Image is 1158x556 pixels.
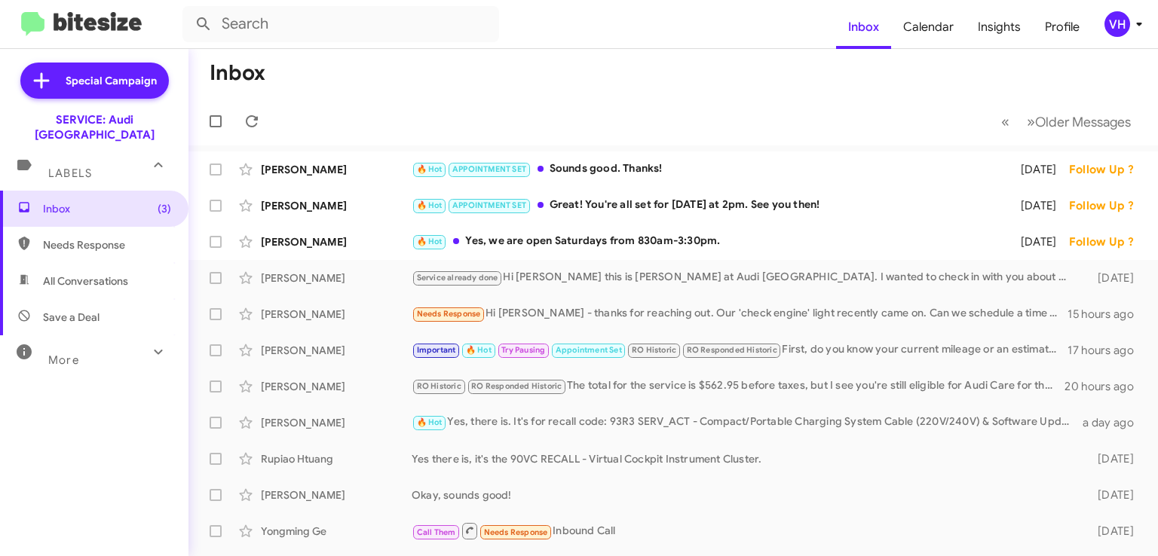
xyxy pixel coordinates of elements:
[261,307,412,322] div: [PERSON_NAME]
[1069,234,1146,249] div: Follow Up ?
[1104,11,1130,37] div: VH
[1092,11,1141,37] button: VH
[43,237,171,252] span: Needs Response
[417,200,443,210] span: 🔥 Hot
[452,164,526,174] span: APPOINTMENT SET
[261,487,412,503] div: [PERSON_NAME]
[412,197,1007,214] div: Great! You're all set for [DATE] at 2pm. See you then!
[687,345,777,355] span: RO Responded Historic
[1018,106,1140,137] button: Next
[261,343,412,358] div: [PERSON_NAME]
[412,341,1068,359] div: First, do you know your current mileage or an estimate of it? So I can look up which service main...
[1079,451,1146,466] div: [DATE]
[417,273,498,283] span: Service already done
[261,162,412,177] div: [PERSON_NAME]
[1079,270,1146,286] div: [DATE]
[966,5,1033,49] a: Insights
[836,5,891,49] a: Inbox
[43,201,171,216] span: Inbox
[1007,234,1068,249] div: [DATE]
[182,6,499,42] input: Search
[412,487,1079,503] div: Okay, sounds good!
[1079,415,1146,430] div: a day ago
[1065,379,1146,394] div: 20 hours ago
[261,524,412,539] div: Yongming Ge
[417,345,456,355] span: Important
[412,233,1007,250] div: Yes, we are open Saturdays from 830am-3:30pm.
[993,106,1140,137] nav: Page navigation example
[261,451,412,466] div: Rupiao Htuang
[471,381,562,391] span: RO Responded Historic
[1007,162,1068,177] div: [DATE]
[1079,487,1146,503] div: [DATE]
[261,379,412,394] div: [PERSON_NAME]
[1068,307,1146,322] div: 15 hours ago
[452,200,526,210] span: APPOINTMENT SET
[261,198,412,213] div: [PERSON_NAME]
[20,63,169,99] a: Special Campaign
[556,345,622,355] span: Appointment Set
[210,61,265,85] h1: Inbox
[417,417,443,427] span: 🔥 Hot
[261,234,412,249] div: [PERSON_NAME]
[412,269,1079,286] div: Hi [PERSON_NAME] this is [PERSON_NAME] at Audi [GEOGRAPHIC_DATA]. I wanted to check in with you a...
[992,106,1019,137] button: Previous
[1001,112,1009,131] span: «
[417,309,481,319] span: Needs Response
[412,451,1079,466] div: Yes there is, it's the 90VC RECALL - Virtual Cockpit Instrument Cluster.
[1069,198,1146,213] div: Follow Up ?
[48,166,92,180] span: Labels
[1007,198,1068,213] div: [DATE]
[417,381,461,391] span: RO Historic
[466,345,492,355] span: 🔥 Hot
[66,73,157,88] span: Special Campaign
[417,527,456,537] span: Call Them
[261,270,412,286] div: [PERSON_NAME]
[1033,5,1092,49] a: Profile
[1035,114,1131,130] span: Older Messages
[261,415,412,430] div: [PERSON_NAME]
[48,353,79,367] span: More
[632,345,676,355] span: RO Historic
[412,305,1068,322] div: Hi [PERSON_NAME] - thanks for reaching out. Our 'check engine' light recently came on. Can we sch...
[501,345,545,355] span: Try Pausing
[891,5,966,49] a: Calendar
[43,273,128,289] span: All Conversations
[158,201,171,216] span: (3)
[412,377,1065,395] div: The total for the service is $562.95 before taxes, but I see you're still eligible for Audi Care ...
[1068,343,1146,358] div: 17 hours ago
[43,310,100,325] span: Save a Deal
[417,164,443,174] span: 🔥 Hot
[1079,524,1146,539] div: [DATE]
[412,414,1079,431] div: Yes, there is. It's for recall code: 93R3 SERV_ACT - Compact/Portable Charging System Cable (220V...
[412,521,1079,540] div: Inbound Call
[412,160,1007,178] div: Sounds good. Thanks!
[1027,112,1035,131] span: »
[417,237,443,246] span: 🔥 Hot
[1069,162,1146,177] div: Follow Up ?
[484,527,548,537] span: Needs Response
